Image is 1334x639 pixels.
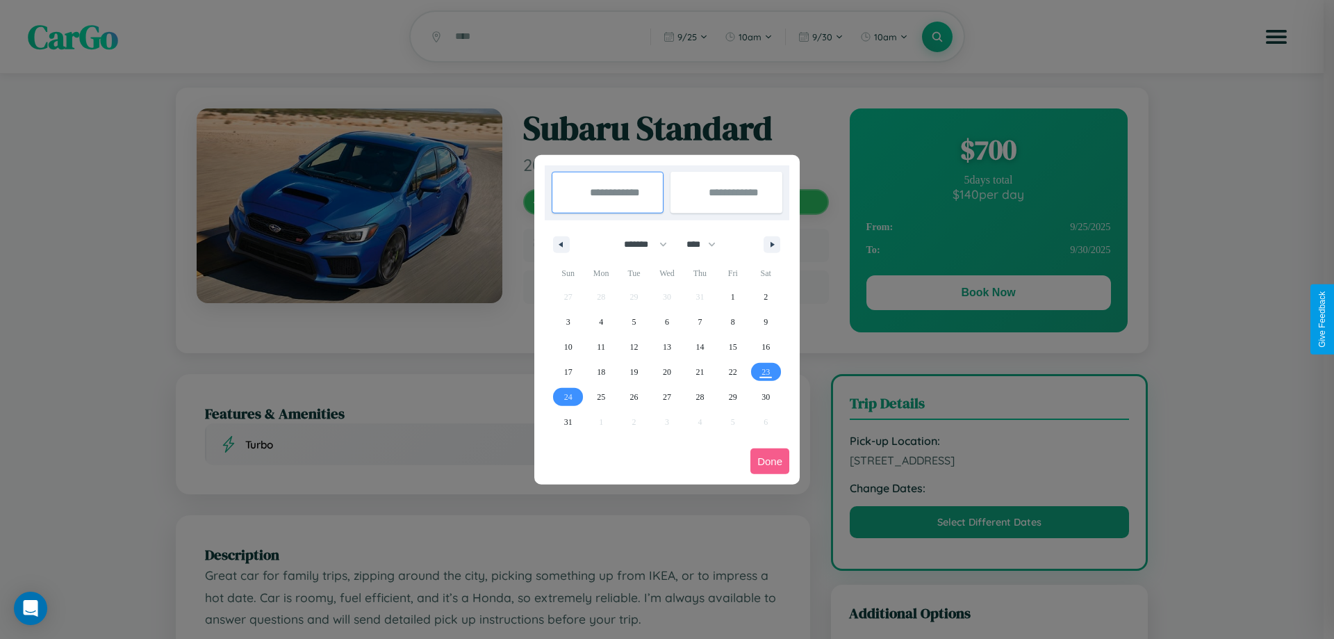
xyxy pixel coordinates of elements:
[764,309,768,334] span: 9
[564,359,573,385] span: 17
[597,385,605,410] span: 25
[597,359,605,385] span: 18
[761,385,770,410] span: 30
[650,262,683,284] span: Wed
[750,284,782,309] button: 2
[695,334,704,359] span: 14
[716,309,749,334] button: 8
[584,262,617,284] span: Mon
[684,334,716,359] button: 14
[618,334,650,359] button: 12
[1317,291,1327,348] div: Give Feedback
[684,309,716,334] button: 7
[14,592,47,625] div: Open Intercom Messenger
[663,385,671,410] span: 27
[729,359,737,385] span: 22
[584,334,617,359] button: 11
[552,410,584,435] button: 31
[663,334,671,359] span: 13
[731,309,735,334] span: 8
[695,385,704,410] span: 28
[750,262,782,284] span: Sat
[729,385,737,410] span: 29
[731,284,735,309] span: 1
[716,334,749,359] button: 15
[716,284,749,309] button: 1
[650,334,683,359] button: 13
[665,309,669,334] span: 6
[618,385,650,410] button: 26
[552,262,584,284] span: Sun
[698,309,702,334] span: 7
[750,309,782,334] button: 9
[750,385,782,410] button: 30
[729,334,737,359] span: 15
[584,385,617,410] button: 25
[716,359,749,385] button: 22
[618,309,650,334] button: 5
[761,334,770,359] span: 16
[552,359,584,385] button: 17
[630,385,639,410] span: 26
[663,359,671,385] span: 20
[684,359,716,385] button: 21
[695,359,704,385] span: 21
[630,334,639,359] span: 12
[597,334,605,359] span: 11
[684,385,716,410] button: 28
[564,410,573,435] span: 31
[584,309,617,334] button: 4
[564,385,573,410] span: 24
[764,284,768,309] span: 2
[552,309,584,334] button: 3
[650,359,683,385] button: 20
[552,385,584,410] button: 24
[716,262,749,284] span: Fri
[684,262,716,284] span: Thu
[564,334,573,359] span: 10
[650,309,683,334] button: 6
[599,309,603,334] span: 4
[584,359,617,385] button: 18
[750,448,789,474] button: Done
[630,359,639,385] span: 19
[761,359,770,385] span: 23
[716,385,749,410] button: 29
[632,309,636,334] span: 5
[566,309,570,334] span: 3
[618,262,650,284] span: Tue
[650,385,683,410] button: 27
[618,359,650,385] button: 19
[552,334,584,359] button: 10
[750,359,782,385] button: 23
[750,334,782,359] button: 16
